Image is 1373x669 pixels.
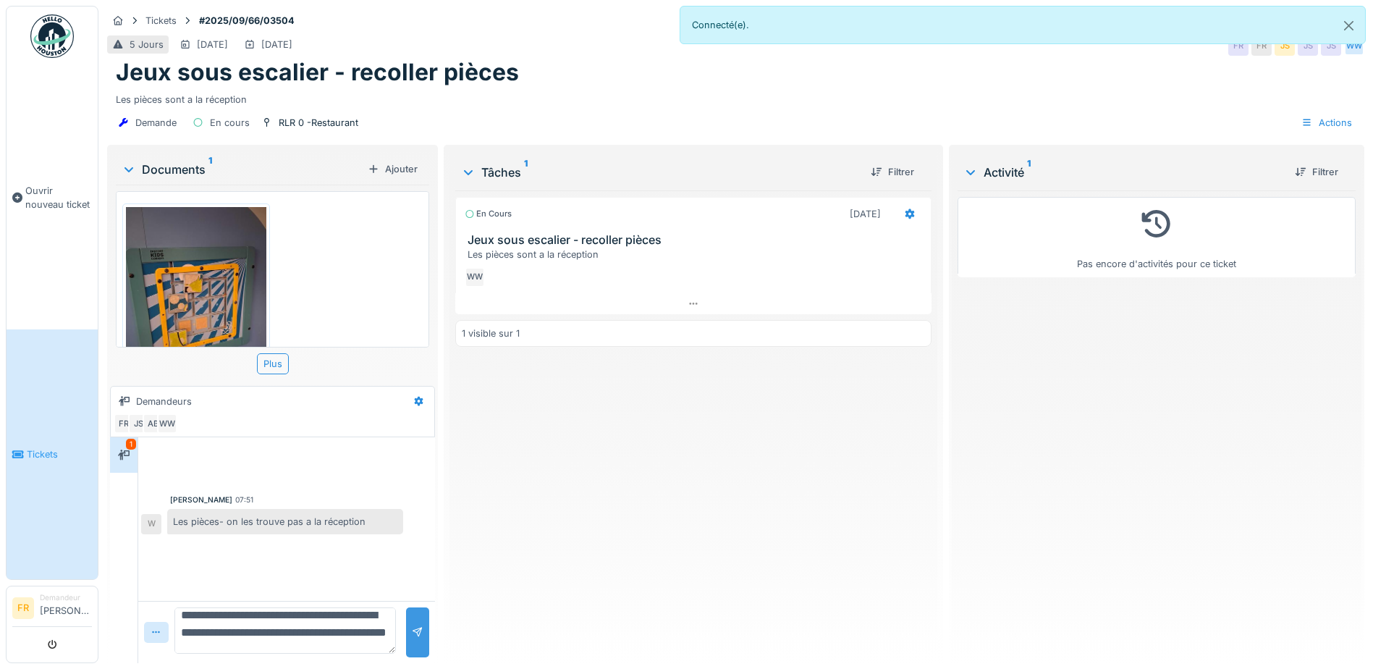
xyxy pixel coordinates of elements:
[116,87,1356,106] div: Les pièces sont a la réception
[25,184,92,211] span: Ouvrir nouveau ticket
[465,208,512,220] div: En cours
[1275,35,1295,56] div: JS
[1344,35,1364,56] div: WW
[27,447,92,461] span: Tickets
[1298,35,1318,56] div: JS
[157,413,177,434] div: WW
[210,116,250,130] div: En cours
[126,207,266,394] img: dpsk9kbhghdtknvz8xxy4ojbhudk
[170,495,232,505] div: [PERSON_NAME]
[462,327,520,340] div: 1 visible sur 1
[40,592,92,623] li: [PERSON_NAME]
[122,161,362,178] div: Documents
[362,159,423,179] div: Ajouter
[135,116,177,130] div: Demande
[7,329,98,579] a: Tickets
[465,267,485,287] div: WW
[30,14,74,58] img: Badge_color-CXgf-gQk.svg
[468,233,925,247] h3: Jeux sous escalier - recoller pièces
[1251,35,1272,56] div: FR
[12,592,92,627] a: FR Demandeur[PERSON_NAME]
[141,514,161,534] div: W
[1228,35,1249,56] div: FR
[1295,112,1359,133] div: Actions
[279,116,358,130] div: RLR 0 -Restaurant
[1332,7,1365,45] button: Close
[461,164,859,181] div: Tâches
[850,207,881,221] div: [DATE]
[197,38,228,51] div: [DATE]
[468,248,925,261] div: Les pièces sont a la réception
[145,14,177,28] div: Tickets
[128,413,148,434] div: JS
[1289,162,1344,182] div: Filtrer
[1027,164,1031,181] sup: 1
[963,164,1283,181] div: Activité
[967,203,1346,271] div: Pas encore d'activités pour ce ticket
[40,592,92,603] div: Demandeur
[116,59,519,86] h1: Jeux sous escalier - recoller pièces
[1321,35,1341,56] div: JS
[7,66,98,329] a: Ouvrir nouveau ticket
[261,38,292,51] div: [DATE]
[235,495,253,505] div: 07:51
[167,509,403,534] div: Les pièces- on les trouve pas a la réception
[257,353,289,374] div: Plus
[114,413,134,434] div: FR
[193,14,300,28] strong: #2025/09/66/03504
[143,413,163,434] div: AB
[865,162,920,182] div: Filtrer
[136,395,192,408] div: Demandeurs
[126,439,136,450] div: 1
[524,164,528,181] sup: 1
[208,161,212,178] sup: 1
[130,38,164,51] div: 5 Jours
[680,6,1366,44] div: Connecté(e).
[12,597,34,619] li: FR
